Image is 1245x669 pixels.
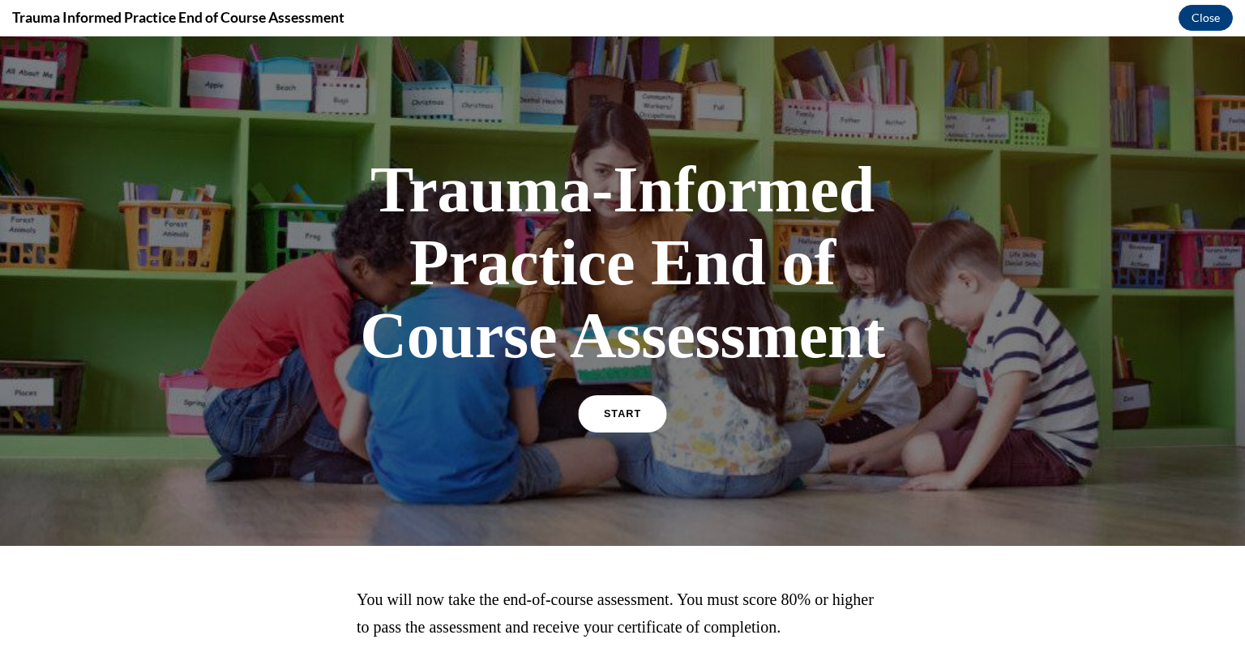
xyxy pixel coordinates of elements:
h1: Trauma-Informed Practice End of Course Assessment [339,117,906,335]
span: You will now take the end-of-course assessment. You must score 80% or higher to pass the assessme... [357,554,874,599]
button: Close [1179,5,1233,31]
h4: Trauma Informed Practice End of Course Assessment [12,7,344,28]
a: START [578,359,666,396]
span: START [604,372,641,384]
